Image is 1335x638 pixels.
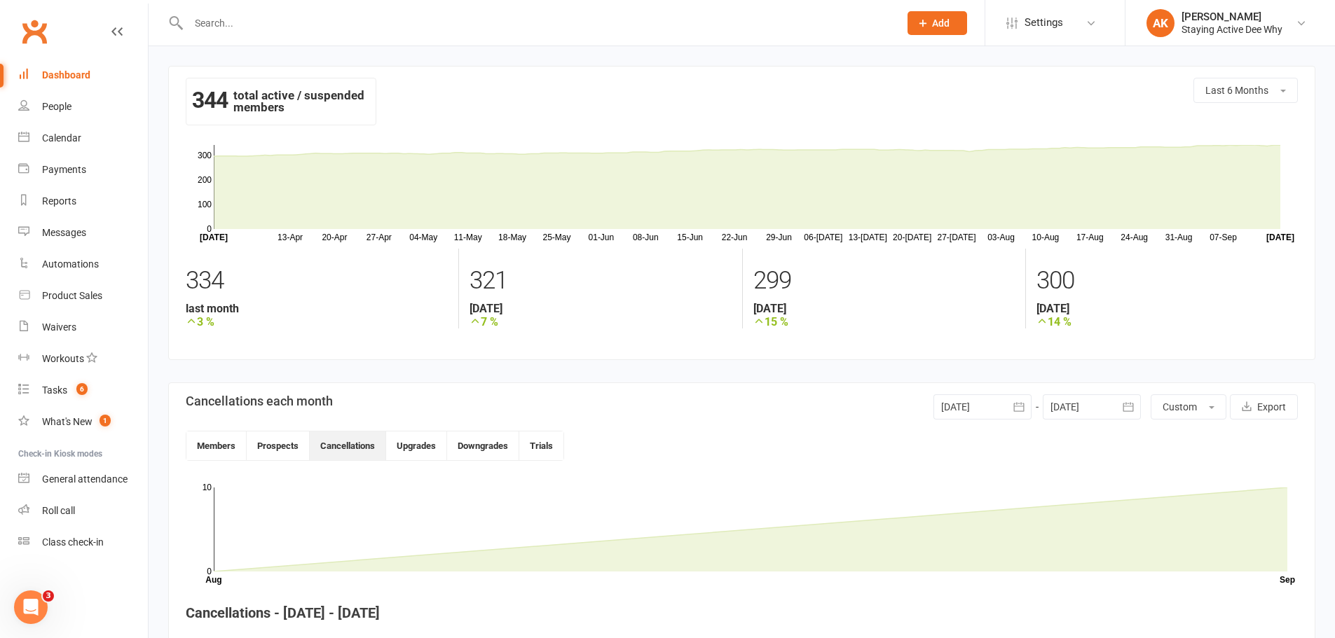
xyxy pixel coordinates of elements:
[1036,302,1298,315] strong: [DATE]
[18,154,148,186] a: Payments
[42,258,99,270] div: Automations
[42,473,128,485] div: General attendance
[100,415,111,427] span: 1
[753,302,1015,315] strong: [DATE]
[1193,78,1298,103] button: Last 6 Months
[18,343,148,375] a: Workouts
[42,164,86,175] div: Payments
[1182,11,1282,23] div: [PERSON_NAME]
[18,406,148,438] a: What's New1
[184,13,889,33] input: Search...
[386,431,447,460] button: Upgrades
[14,590,48,624] iframe: Intercom live chat
[18,123,148,154] a: Calendar
[18,464,148,495] a: General attendance kiosk mode
[1230,394,1298,419] button: Export
[18,249,148,280] a: Automations
[1036,315,1298,328] strong: 14 %
[18,375,148,406] a: Tasks 6
[186,605,1298,620] h4: Cancellations - [DATE] - [DATE]
[18,495,148,527] a: Roll call
[186,394,333,408] h3: Cancellations each month
[470,315,731,328] strong: 7 %
[186,302,448,315] strong: last month
[470,302,731,315] strong: [DATE]
[1205,85,1268,96] span: Last 6 Months
[17,14,52,49] a: Clubworx
[447,431,519,460] button: Downgrades
[1025,7,1063,39] span: Settings
[42,69,90,81] div: Dashboard
[908,11,967,35] button: Add
[18,91,148,123] a: People
[1163,401,1197,412] span: Custom
[932,18,950,29] span: Add
[519,431,563,460] button: Trials
[42,353,84,364] div: Workouts
[18,186,148,217] a: Reports
[1182,23,1282,36] div: Staying Active Dee Why
[753,260,1015,302] div: 299
[186,78,376,125] div: total active / suspended members
[1036,260,1298,302] div: 300
[192,90,228,111] strong: 344
[42,536,104,548] div: Class check-in
[18,280,148,312] a: Product Sales
[18,527,148,558] a: Class kiosk mode
[42,132,81,144] div: Calendar
[42,505,75,516] div: Roll call
[18,312,148,343] a: Waivers
[42,227,86,238] div: Messages
[42,384,67,396] div: Tasks
[43,590,54,602] span: 3
[76,383,88,395] span: 6
[1151,394,1226,419] button: Custom
[42,195,76,207] div: Reports
[18,60,148,91] a: Dashboard
[1146,9,1175,37] div: AK
[753,315,1015,328] strong: 15 %
[310,431,386,460] button: Cancellations
[186,431,247,460] button: Members
[18,217,148,249] a: Messages
[42,416,93,427] div: What's New
[42,101,71,112] div: People
[42,321,76,333] div: Waivers
[186,315,448,328] strong: 3 %
[42,290,102,301] div: Product Sales
[247,431,310,460] button: Prospects
[186,260,448,302] div: 334
[470,260,731,302] div: 321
